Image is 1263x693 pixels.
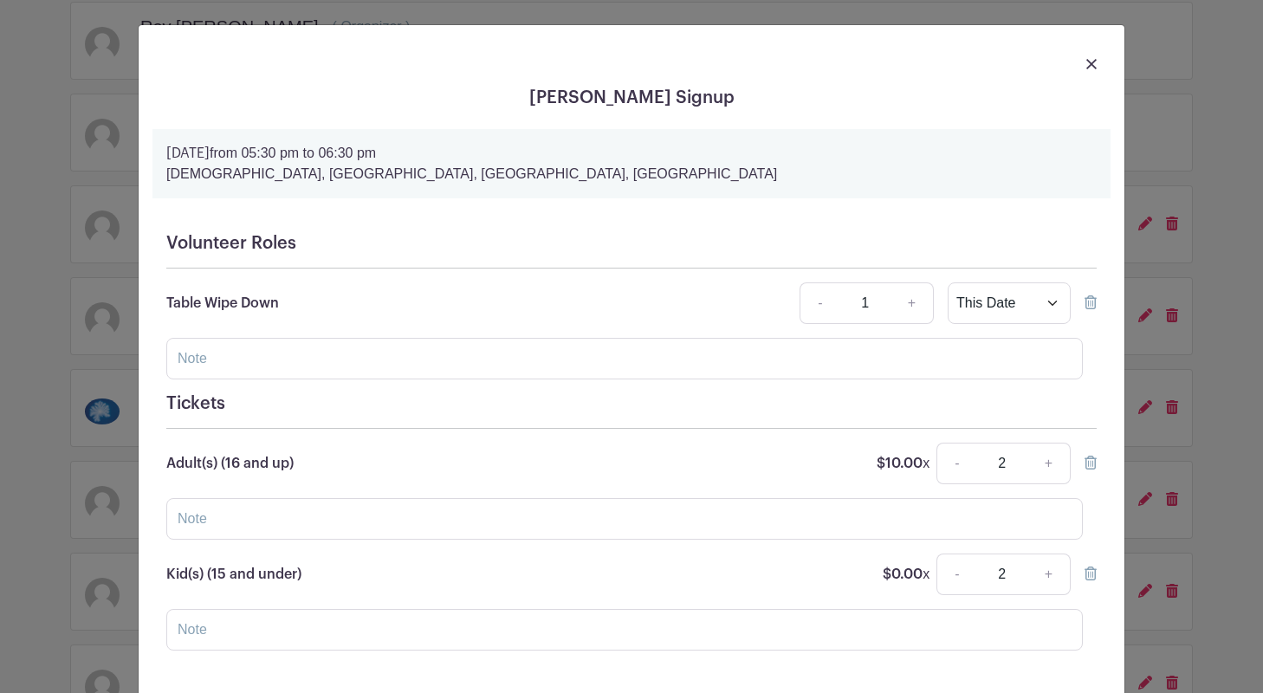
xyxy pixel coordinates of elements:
a: + [1027,554,1071,595]
p: Kid(s) (15 and under) [166,564,301,585]
h5: Volunteer Roles [166,233,1097,254]
input: Note [166,338,1083,379]
a: + [1027,443,1071,484]
input: Note [166,609,1083,651]
a: - [800,282,839,324]
h5: [PERSON_NAME] Signup [152,87,1111,108]
a: + [891,282,934,324]
a: - [936,554,976,595]
p: $10.00 [877,453,929,474]
span: x [923,567,929,581]
p: [DEMOGRAPHIC_DATA], [GEOGRAPHIC_DATA], [GEOGRAPHIC_DATA], [GEOGRAPHIC_DATA] [166,164,1097,185]
img: close_button-5f87c8562297e5c2d7936805f587ecaba9071eb48480494691a3f1689db116b3.svg [1086,59,1097,69]
p: from 05:30 pm to 06:30 pm [166,143,1097,164]
input: Note [166,498,1083,540]
p: Table Wipe Down [166,293,279,314]
h5: Tickets [166,393,1097,414]
a: - [936,443,976,484]
span: x [923,456,929,470]
p: $0.00 [883,564,929,585]
p: Adult(s) (16 and up) [166,453,294,474]
strong: [DATE] [166,146,210,160]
